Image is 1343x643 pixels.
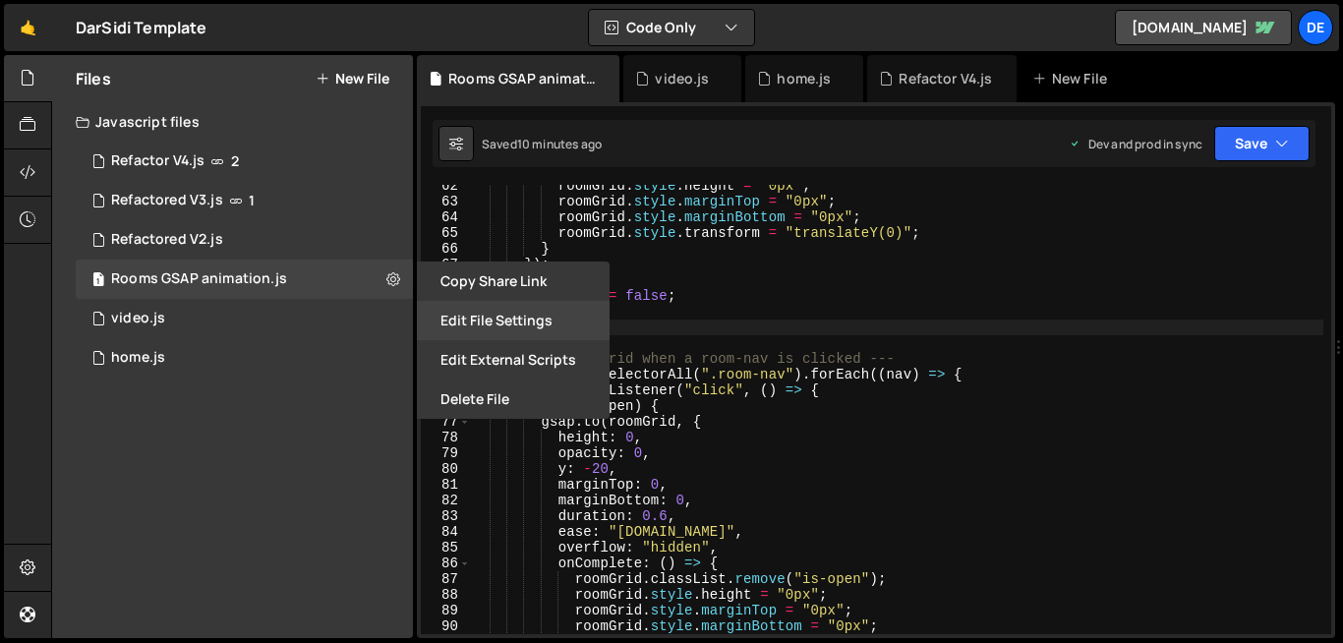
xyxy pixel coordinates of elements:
div: 65 [421,225,471,241]
a: De [1298,10,1333,45]
div: 15943/45697.js [76,220,413,260]
div: 86 [421,555,471,571]
button: New File [316,71,389,87]
div: video.js [655,69,709,88]
div: 85 [421,540,471,555]
button: Edit External Scripts [417,340,610,380]
button: Delete File [417,380,610,419]
div: 79 [421,445,471,461]
a: 🤙 [4,4,52,51]
div: 10 minutes ago [517,136,602,152]
button: Edit File Settings [417,301,610,340]
div: 15943/47442.js [76,181,413,220]
div: 90 [421,618,471,634]
div: Refactored V3.js [111,192,223,209]
div: Rooms GSAP animation.js [448,69,596,88]
div: Javascript files [52,102,413,142]
div: 77 [421,414,471,430]
div: Refactor V4.js [111,152,204,170]
div: home.js [777,69,831,88]
div: 88 [421,587,471,603]
div: 78 [421,430,471,445]
a: [DOMAIN_NAME] [1115,10,1292,45]
div: 66 [421,241,471,257]
div: Saved [482,136,602,152]
div: 64 [421,209,471,225]
div: 83 [421,508,471,524]
div: DarSidi Template [76,16,207,39]
div: 15943/42886.js [76,338,413,378]
div: 84 [421,524,471,540]
button: Copy share link [417,262,610,301]
div: Dev and prod in sync [1069,136,1202,152]
div: Refactored V2.js [111,231,223,249]
div: 62 [421,178,471,194]
div: Refactor V4.js [899,69,992,88]
div: 80 [421,461,471,477]
span: 1 [92,273,104,289]
div: 15943/47458.js [76,142,413,181]
div: 89 [421,603,471,618]
span: 1 [249,193,255,208]
div: 81 [421,477,471,493]
div: home.js [111,349,165,367]
div: Rooms GSAP animation.js [111,270,287,288]
div: video.js [111,310,165,327]
div: 87 [421,571,471,587]
span: 2 [231,153,239,169]
div: 82 [421,493,471,508]
h2: Files [76,68,111,89]
div: 67 [421,257,471,272]
button: Code Only [589,10,754,45]
div: 15943/47622.js [76,260,413,299]
div: 63 [421,194,471,209]
div: 15943/43581.js [76,299,413,338]
button: Save [1214,126,1310,161]
div: New File [1032,69,1115,88]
